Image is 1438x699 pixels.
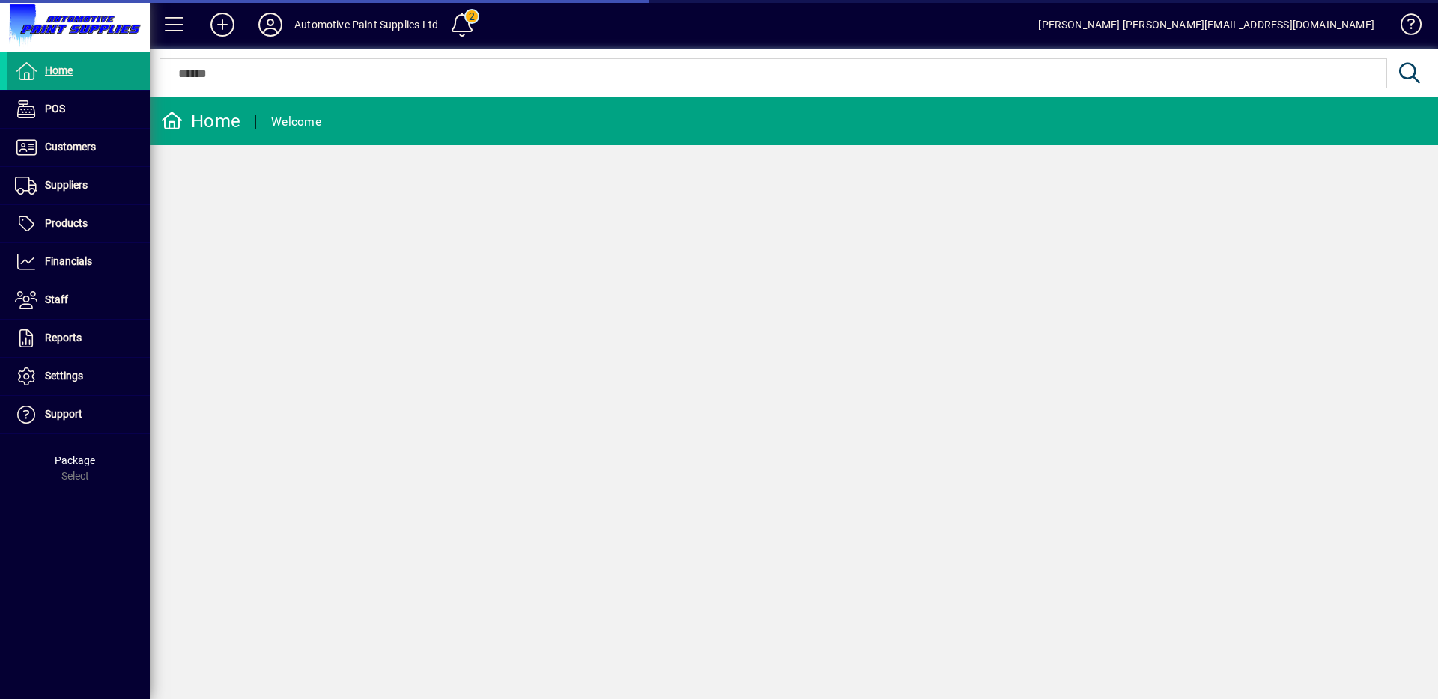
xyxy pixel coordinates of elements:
[1038,13,1374,37] div: [PERSON_NAME] [PERSON_NAME][EMAIL_ADDRESS][DOMAIN_NAME]
[7,281,150,319] a: Staff
[45,179,88,191] span: Suppliers
[161,109,240,133] div: Home
[45,370,83,382] span: Settings
[7,167,150,204] a: Suppliers
[45,103,65,115] span: POS
[45,255,92,267] span: Financials
[271,110,321,134] div: Welcome
[7,205,150,242] a: Products
[7,129,150,166] a: Customers
[45,64,73,76] span: Home
[1389,3,1419,52] a: Knowledge Base
[7,91,150,128] a: POS
[7,396,150,433] a: Support
[7,243,150,281] a: Financials
[45,293,68,305] span: Staff
[294,13,438,37] div: Automotive Paint Supplies Ltd
[45,141,96,153] span: Customers
[198,11,246,38] button: Add
[7,358,150,395] a: Settings
[45,408,82,420] span: Support
[7,320,150,357] a: Reports
[45,217,88,229] span: Products
[246,11,294,38] button: Profile
[45,332,82,344] span: Reports
[55,454,95,466] span: Package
